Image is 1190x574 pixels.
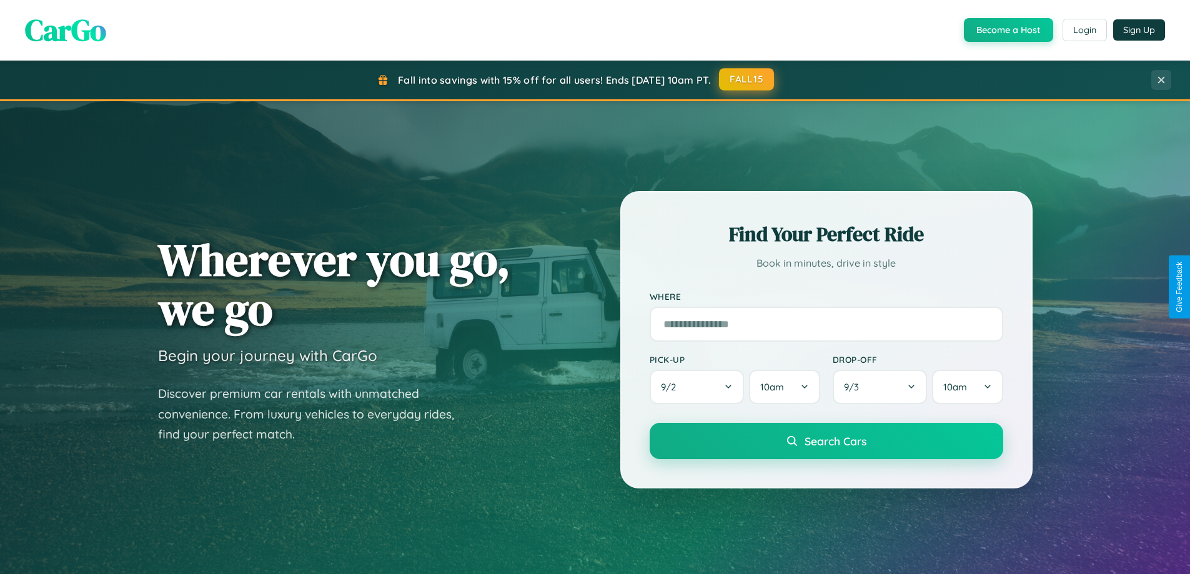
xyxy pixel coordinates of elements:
[1063,19,1107,41] button: Login
[650,354,820,365] label: Pick-up
[158,346,377,365] h3: Begin your journey with CarGo
[844,381,865,393] span: 9 / 3
[25,9,106,51] span: CarGo
[650,370,745,404] button: 9/2
[158,383,470,445] p: Discover premium car rentals with unmatched convenience. From luxury vehicles to everyday rides, ...
[943,381,967,393] span: 10am
[749,370,820,404] button: 10am
[932,370,1003,404] button: 10am
[805,434,866,448] span: Search Cars
[833,354,1003,365] label: Drop-off
[760,381,784,393] span: 10am
[833,370,928,404] button: 9/3
[650,254,1003,272] p: Book in minutes, drive in style
[964,18,1053,42] button: Become a Host
[719,68,774,91] button: FALL15
[650,291,1003,302] label: Where
[158,235,510,334] h1: Wherever you go, we go
[1113,19,1165,41] button: Sign Up
[1175,262,1184,312] div: Give Feedback
[650,423,1003,459] button: Search Cars
[398,74,711,86] span: Fall into savings with 15% off for all users! Ends [DATE] 10am PT.
[650,220,1003,248] h2: Find Your Perfect Ride
[661,381,682,393] span: 9 / 2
